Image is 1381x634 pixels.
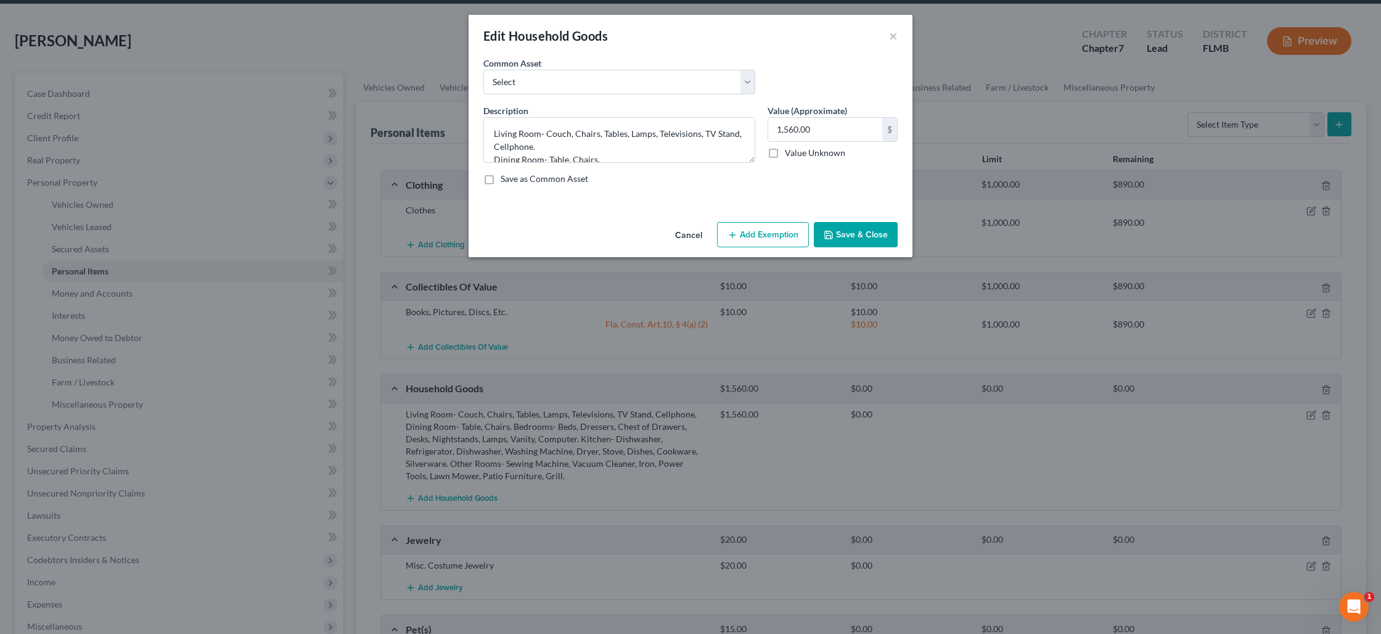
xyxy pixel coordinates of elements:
span: 1 [1364,592,1374,602]
button: Add Exemption [717,222,809,248]
span: Description [483,105,528,116]
div: $ [882,118,897,141]
label: Value (Approximate) [768,104,847,117]
button: Cancel [665,223,712,248]
input: 0.00 [768,118,882,141]
div: Edit Household Goods [483,27,608,44]
label: Save as Common Asset [501,173,588,185]
label: Common Asset [483,57,541,70]
label: Value Unknown [785,147,845,159]
button: Save & Close [814,222,898,248]
iframe: Intercom live chat [1339,592,1369,622]
button: × [889,28,898,43]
